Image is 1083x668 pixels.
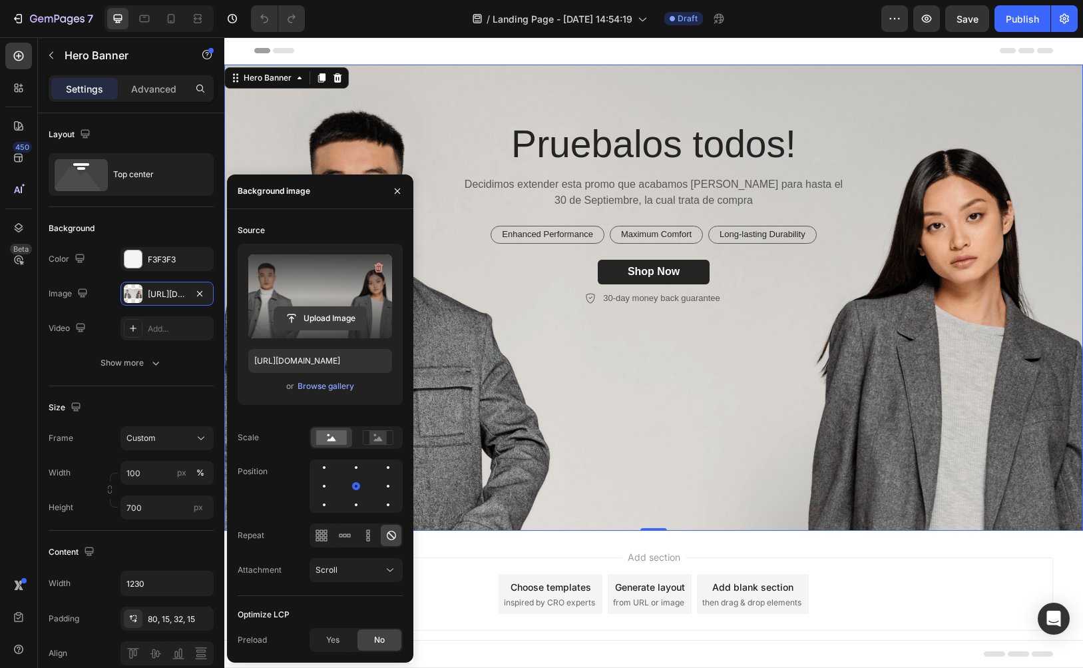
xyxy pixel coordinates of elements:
div: Beta [10,244,32,254]
button: Custom [120,426,214,450]
p: Settings [66,82,103,96]
div: Attachment [238,564,282,576]
div: Padding [49,613,79,625]
div: Layout [49,126,93,144]
button: Shop Now [373,222,485,247]
div: Shop Now [403,228,455,242]
button: Save [945,5,989,32]
span: / [487,12,490,26]
div: Width [49,577,71,589]
div: Background [49,222,95,234]
div: Open Intercom Messenger [1038,603,1070,635]
iframe: Design area [224,37,1083,668]
div: Top center [113,159,194,190]
input: https://example.com/image.jpg [248,349,392,373]
button: 7 [5,5,99,32]
div: F3F3F3 [148,254,210,266]
span: Landing Page - [DATE] 14:54:19 [493,12,632,26]
div: Image [49,285,91,303]
span: from URL or image [389,559,460,571]
p: Maximum Comfort [397,192,467,203]
div: 450 [13,142,32,153]
div: Video [49,320,89,338]
p: Enhanced Performance [278,192,369,203]
div: Optimize LCP [238,609,290,621]
button: px [192,465,208,481]
div: px [177,467,186,479]
button: % [174,465,190,481]
div: Browse gallery [298,380,354,392]
div: Scale [238,432,259,444]
span: Save [957,13,978,25]
button: Show more [49,351,214,375]
button: Browse gallery [297,380,355,393]
span: Draft [678,13,698,25]
span: px [194,502,203,512]
button: Scroll [310,558,403,582]
input: Auto [121,571,213,595]
label: Frame [49,432,73,444]
span: Yes [326,634,339,646]
div: Show more [101,356,162,370]
div: Preload [238,634,267,646]
div: % [196,467,204,479]
span: then drag & drop elements [478,559,577,571]
span: Scroll [316,565,337,575]
div: Hero Banner [17,35,70,47]
div: Add blank section [488,543,569,557]
p: Decidimos extender esta promo que acabamos [PERSON_NAME] para hasta el 30 de Septiembre, la cual ... [239,139,620,171]
input: px% [120,461,214,485]
label: Width [49,467,71,479]
p: Advanced [131,82,176,96]
div: Position [238,466,268,478]
div: Choose templates [286,543,367,557]
p: Hero Banner [65,47,178,63]
button: Publish [994,5,1050,32]
p: Long-lasting Durability [495,192,581,203]
p: 30-day money back guarantee [379,254,496,268]
span: Add section [398,513,461,527]
div: 80, 15, 32, 15 [148,613,210,625]
label: Height [49,501,73,513]
span: No [374,634,385,646]
h2: Pruebalos todos! [238,81,621,133]
div: [URL][DOMAIN_NAME] [148,288,186,300]
div: Publish [1006,12,1039,26]
div: Color [49,250,88,268]
div: Source [238,224,265,236]
div: Size [49,399,84,417]
span: Custom [126,432,156,444]
div: Generate layout [391,543,461,557]
div: Add... [148,323,210,335]
div: Content [49,543,97,561]
span: inspired by CRO experts [280,559,371,571]
div: Align [49,647,67,659]
p: 7 [87,11,93,27]
span: or [286,378,294,394]
div: Background image [238,185,310,197]
div: Repeat [238,529,264,541]
div: Undo/Redo [251,5,305,32]
input: px [120,496,214,519]
button: Upload Image [274,306,367,330]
